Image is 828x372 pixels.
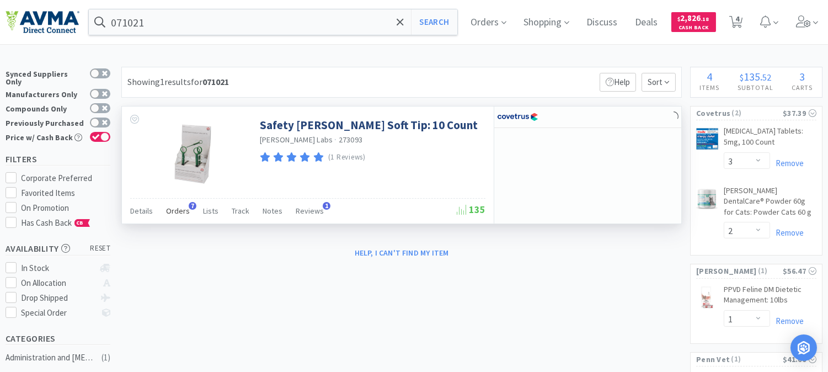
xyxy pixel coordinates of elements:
[600,73,636,92] p: Help
[22,291,95,305] div: Drop Shipped
[191,76,229,87] span: for
[678,25,709,32] span: Cash Back
[6,351,95,364] div: Administration and [MEDICAL_DATA]
[6,118,84,127] div: Previously Purchased
[725,19,747,29] a: 4
[729,71,783,82] div: .
[130,206,153,216] span: Details
[783,82,822,93] h4: Carts
[696,286,718,309] img: 4ca26f72d86e45c3b81e3506a782362a_75967.jpeg
[6,153,110,166] h5: Filters
[678,13,709,23] span: 2,826
[730,354,783,365] span: ( 1 )
[167,118,221,189] img: fb286bf332c448a599429840fdbf8b54_548062.png
[22,187,111,200] div: Favorited Items
[260,135,333,145] a: [PERSON_NAME] Labs
[783,353,816,365] div: $41.66
[763,72,772,83] span: 52
[263,206,282,216] span: Notes
[744,70,761,83] span: 135
[724,126,816,152] a: [MEDICAL_DATA] Tablets: 5mg, 100 Count
[770,158,804,168] a: Remove
[707,70,713,83] span: 4
[260,118,478,132] a: Safety [PERSON_NAME] Soft Tip: 10 Count
[189,202,196,210] span: 7
[22,262,95,275] div: In Stock
[203,206,218,216] span: Lists
[22,306,95,320] div: Special Order
[90,243,111,254] span: reset
[22,277,95,290] div: On Allocation
[696,353,730,365] span: Penn Vet
[457,203,485,216] span: 135
[696,265,757,277] span: [PERSON_NAME]
[696,128,718,149] img: f3b07d41259240ef88871485d4bd480a_511452.png
[724,185,816,222] a: [PERSON_NAME] DentalCare® Powder 60g for Cats: Powder Cats 60 g
[22,201,111,215] div: On Promotion
[323,202,330,210] span: 1
[6,242,110,255] h5: Availability
[75,220,86,226] span: CB
[339,135,363,145] span: 273093
[800,70,805,83] span: 3
[497,109,538,125] img: 77fca1acd8b6420a9015268ca798ef17_1.png
[6,10,79,34] img: e4e33dab9f054f5782a47901c742baa9_102.png
[631,18,663,28] a: Deals
[691,82,729,93] h4: Items
[783,265,816,277] div: $56.47
[6,68,84,86] div: Synced Suppliers Only
[6,89,84,98] div: Manufacturers Only
[678,15,681,23] span: $
[127,75,229,89] div: Showing 1 results
[770,316,804,326] a: Remove
[202,76,229,87] strong: 071021
[6,103,84,113] div: Compounds Only
[232,206,249,216] span: Track
[701,15,709,23] span: . 18
[729,82,783,93] h4: Subtotal
[411,9,457,35] button: Search
[642,73,676,92] span: Sort
[583,18,622,28] a: Discuss
[89,9,457,35] input: Search by item, sku, manufacturer, ingredient, size...
[671,7,716,37] a: $2,826.18Cash Back
[328,152,366,163] p: (1 Reviews)
[770,227,804,238] a: Remove
[335,135,337,145] span: ·
[166,206,190,216] span: Orders
[696,188,718,210] img: 64cab4fbc53045cf90e12f9f0df33ade_698305.png
[6,132,84,141] div: Price w/ Cash Back
[296,206,324,216] span: Reviews
[22,172,111,185] div: Corporate Preferred
[696,107,730,119] span: Covetrus
[740,72,744,83] span: $
[22,217,90,228] span: Has Cash Back
[757,265,783,277] span: ( 1 )
[724,284,816,310] a: PPVD Feline DM Dietetic Management: 10lbs
[783,107,816,119] div: $37.39
[102,351,110,364] div: ( 1 )
[790,334,817,361] div: Open Intercom Messenger
[730,108,783,119] span: ( 2 )
[348,243,456,262] button: Help, I can't find my item
[6,332,110,345] h5: Categories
